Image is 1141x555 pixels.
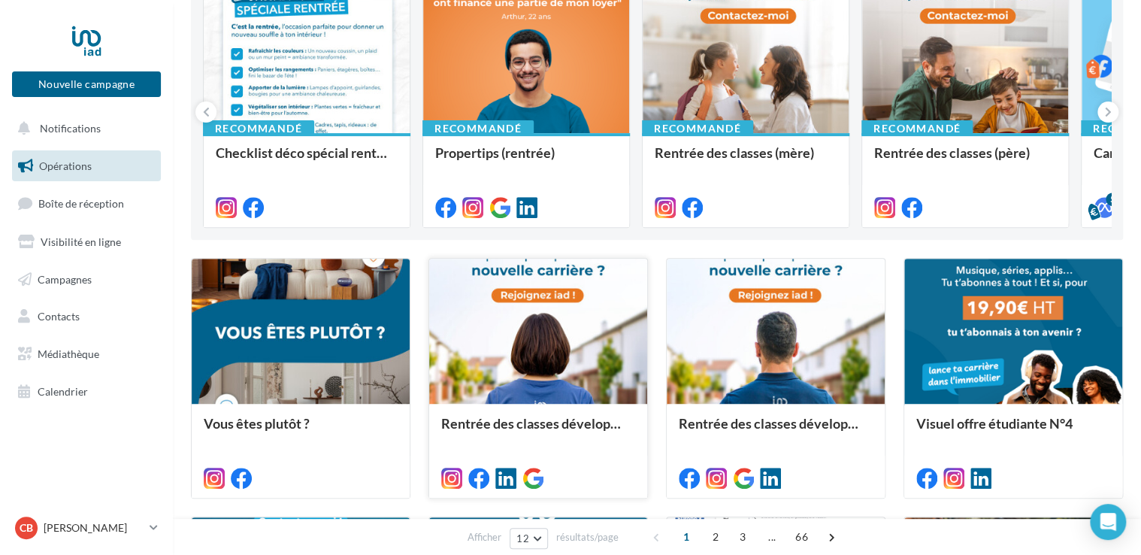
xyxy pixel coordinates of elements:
[441,416,635,446] div: Rentrée des classes développement (conseillère)
[38,197,124,210] span: Boîte de réception
[9,113,158,144] button: Notifications
[9,301,164,332] a: Contacts
[9,264,164,296] a: Campagnes
[12,514,161,542] a: CB [PERSON_NAME]
[679,416,873,446] div: Rentrée des classes développement (conseiller)
[642,120,753,137] div: Recommandé
[12,71,161,97] button: Nouvelle campagne
[20,520,33,535] span: CB
[203,120,314,137] div: Recommandé
[9,187,164,220] a: Boîte de réception
[38,272,92,285] span: Campagnes
[38,310,80,323] span: Contacts
[1090,504,1126,540] div: Open Intercom Messenger
[38,347,99,360] span: Médiathèque
[216,145,398,175] div: Checklist déco spécial rentrée
[40,122,101,135] span: Notifications
[655,145,837,175] div: Rentrée des classes (mère)
[9,376,164,408] a: Calendrier
[41,235,121,248] span: Visibilité en ligne
[9,226,164,258] a: Visibilité en ligne
[435,145,617,175] div: Propertips (rentrée)
[916,416,1110,446] div: Visuel offre étudiante N°4
[674,525,698,549] span: 1
[468,530,501,544] span: Afficher
[422,120,534,137] div: Recommandé
[38,385,88,398] span: Calendrier
[760,525,784,549] span: ...
[204,416,398,446] div: Vous êtes plutôt ?
[9,150,164,182] a: Opérations
[731,525,755,549] span: 3
[1106,193,1119,206] div: 5
[556,530,619,544] span: résultats/page
[704,525,728,549] span: 2
[510,528,548,549] button: 12
[44,520,144,535] p: [PERSON_NAME]
[516,532,529,544] span: 12
[861,120,973,137] div: Recommandé
[874,145,1056,175] div: Rentrée des classes (père)
[39,159,92,172] span: Opérations
[789,525,814,549] span: 66
[9,338,164,370] a: Médiathèque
